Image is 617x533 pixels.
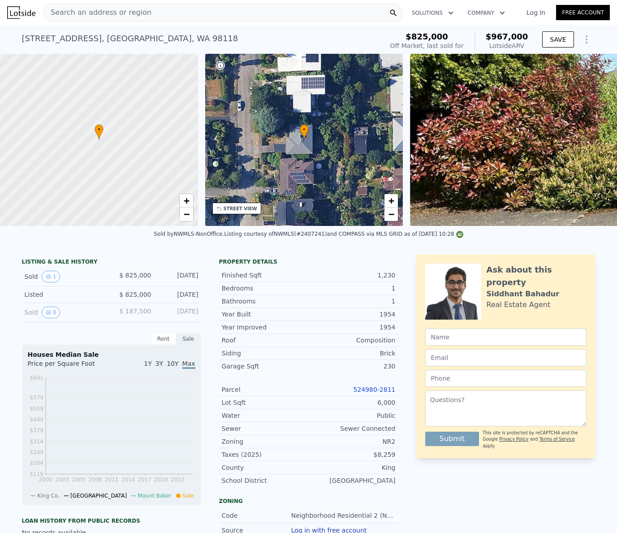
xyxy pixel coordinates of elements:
[388,208,394,220] span: −
[159,307,198,318] div: [DATE]
[104,477,118,483] tspan: 2011
[222,385,309,394] div: Parcel
[309,476,396,485] div: [GEOGRAPHIC_DATA]
[425,432,479,446] button: Submit
[167,360,178,367] span: 10Y
[42,307,60,318] button: View historical data
[309,297,396,306] div: 1
[183,208,189,220] span: −
[219,258,398,265] div: Property details
[390,41,464,50] div: Off Market, last sold for
[25,290,104,299] div: Listed
[222,424,309,433] div: Sewer
[487,289,560,299] div: Siddhant Bahadur
[425,349,587,366] input: Email
[70,493,127,499] span: [GEOGRAPHIC_DATA]
[138,493,172,499] span: Mount Baker
[119,291,151,298] span: $ 825,000
[28,359,112,373] div: Price per Square Foot
[309,310,396,319] div: 1954
[499,437,528,442] a: Privacy Policy
[539,437,575,442] a: Terms of Service
[222,476,309,485] div: School District
[171,477,185,483] tspan: 2022
[309,398,396,407] div: 6,000
[176,333,201,345] div: Sale
[25,271,104,282] div: Sold
[222,437,309,446] div: Zoning
[154,477,168,483] tspan: 2020
[22,32,238,45] div: [STREET_ADDRESS] , [GEOGRAPHIC_DATA] , WA 98118
[138,477,151,483] tspan: 2017
[556,5,610,20] a: Free Account
[309,362,396,371] div: 230
[30,427,43,433] tspan: $379
[7,6,35,19] img: Lotside
[486,32,528,41] span: $967,000
[55,477,69,483] tspan: 2003
[222,297,309,306] div: Bathrooms
[37,493,60,499] span: King Co.
[39,477,52,483] tspan: 2000
[388,195,394,206] span: +
[22,517,201,524] div: Loan history from public records
[95,126,104,134] span: •
[159,271,198,282] div: [DATE]
[119,272,151,279] span: $ 825,000
[222,323,309,332] div: Year Improved
[30,471,43,477] tspan: $119
[309,336,396,345] div: Composition
[300,126,309,134] span: •
[300,124,309,140] div: •
[309,424,396,433] div: Sewer Connected
[30,438,43,445] tspan: $314
[182,360,195,369] span: Max
[182,493,194,499] span: Sale
[425,329,587,346] input: Name
[119,308,151,315] span: $ 187,500
[30,375,43,381] tspan: $691
[222,284,309,293] div: Bedrooms
[542,31,574,48] button: SAVE
[222,411,309,420] div: Water
[222,271,309,280] div: Finished Sqft
[30,394,43,401] tspan: $574
[95,124,104,140] div: •
[516,8,556,17] a: Log In
[155,360,163,367] span: 3Y
[30,449,43,455] tspan: $249
[309,463,396,472] div: King
[180,194,193,208] a: Zoom in
[43,7,151,18] span: Search an address or region
[309,323,396,332] div: 1954
[222,450,309,459] div: Taxes (2025)
[291,511,396,520] div: Neighborhood Residential 2 (NR2)
[22,258,201,267] div: LISTING & SALE HISTORY
[121,477,135,483] tspan: 2014
[159,290,198,299] div: [DATE]
[30,416,43,423] tspan: $444
[487,264,587,289] div: Ask about this property
[222,511,291,520] div: Code
[456,231,463,238] img: NWMLS Logo
[224,205,257,212] div: STREET VIEW
[309,349,396,358] div: Brick
[461,5,512,21] button: Company
[144,360,151,367] span: 1Y
[425,370,587,387] input: Phone
[384,194,398,208] a: Zoom in
[483,430,586,449] div: This site is protected by reCAPTCHA and the Google and apply.
[25,307,104,318] div: Sold
[30,406,43,412] tspan: $509
[309,450,396,459] div: $8,259
[222,463,309,472] div: County
[88,477,102,483] tspan: 2008
[384,208,398,221] a: Zoom out
[309,437,396,446] div: NR2
[180,208,193,221] a: Zoom out
[151,333,176,345] div: Rent
[405,5,461,21] button: Solutions
[222,336,309,345] div: Roof
[309,411,396,420] div: Public
[224,231,463,237] div: Listing courtesy of NWMLS (#2407241) and COMPASS via MLS GRID as of [DATE] 10:28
